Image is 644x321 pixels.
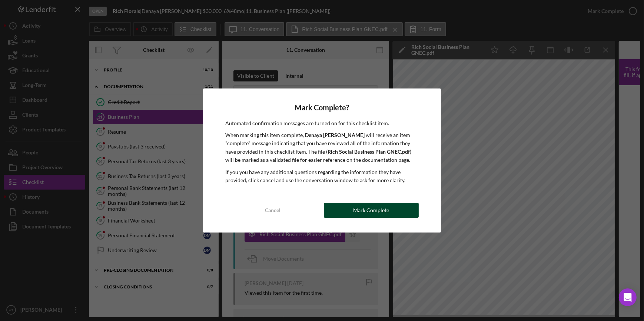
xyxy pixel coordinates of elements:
div: Open Intercom Messenger [619,288,637,306]
p: If you you have any additional questions regarding the information they have provided, click canc... [225,168,418,185]
button: Mark Complete [324,203,419,218]
button: Cancel [225,203,320,218]
h4: Mark Complete? [225,103,418,112]
p: When marking this item complete, will receive an item "complete" message indicating that you have... [225,131,418,164]
div: Mark Complete [353,203,389,218]
b: Rich Social Business Plan GNEC.pdf [328,148,410,155]
p: Automated confirmation messages are turned on for this checklist item. [225,119,418,127]
b: Denaya [PERSON_NAME] [305,132,365,138]
div: Cancel [265,203,280,218]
